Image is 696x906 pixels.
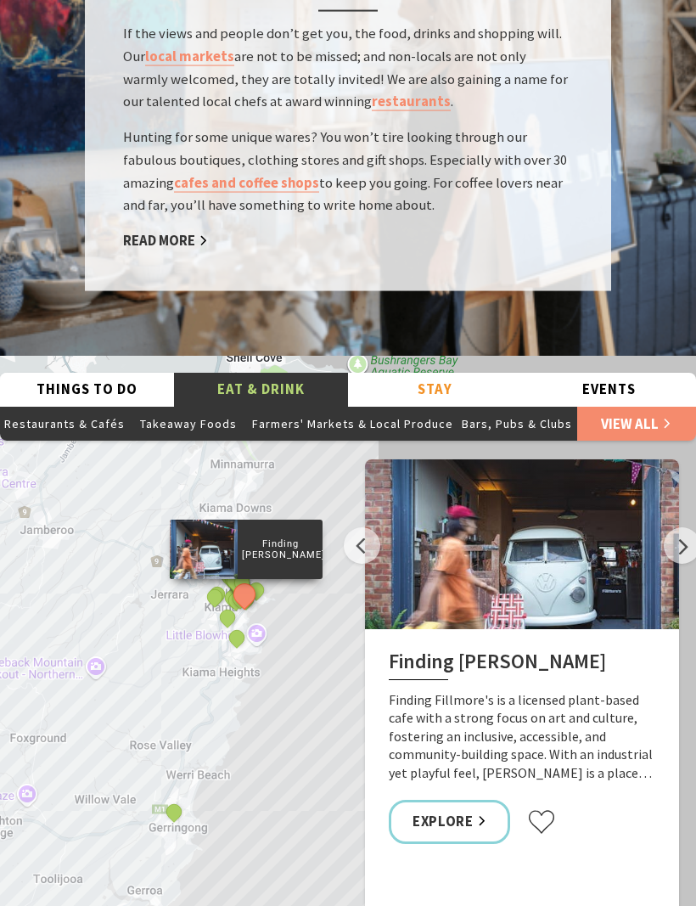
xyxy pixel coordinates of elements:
[389,691,655,783] p: Finding Fillmore's is a licensed plant-based cafe with a strong focus on art and culture, fosteri...
[248,407,457,441] button: Farmers' Markets & Local Produce
[344,527,380,564] button: Previous
[229,588,251,610] button: See detail about Silica Restaurant and Bar
[174,373,348,408] button: Eat & Drink
[123,232,208,250] a: Read More
[389,800,510,845] a: Explore
[204,586,226,608] button: See detail about Green Caffeen
[457,407,576,441] button: Bars, Pubs & Clubs
[123,127,573,217] p: Hunting for some unique wares? You won’t tire looking through our fabulous boutiques, clothing st...
[372,93,451,111] a: restaurants
[145,48,234,66] a: local markets
[238,535,323,562] p: Finding [PERSON_NAME]
[577,407,696,441] a: View All
[348,373,522,408] button: Stay
[231,571,253,594] button: See detail about Penny Whistlers
[527,809,556,835] button: Click to favourite Finding Fillmore's
[389,650,655,680] h2: Finding [PERSON_NAME]
[229,578,261,610] button: See detail about Finding Fillmore's
[129,407,248,441] button: Takeaway Foods
[216,606,239,628] button: See detail about The Brooding Italian
[522,373,696,408] button: Events
[163,801,185,823] button: See detail about The Hill Bar and Kitchen
[123,23,573,114] p: If the views and people don’t get you, the food, drinks and shopping will. Our are not to be miss...
[174,173,319,192] a: cafes and coffee shops
[226,627,248,649] button: See detail about Cin Cin Wine Bar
